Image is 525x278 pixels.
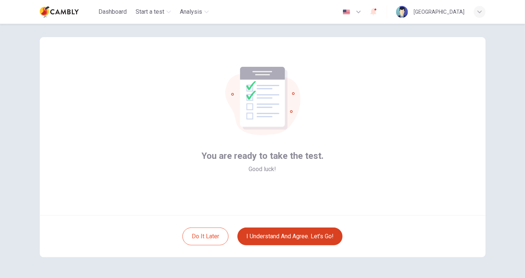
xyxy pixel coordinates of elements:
img: Cambly logo [40,4,79,19]
img: en [342,9,351,15]
span: Analysis [180,7,202,16]
span: Start a test [136,7,164,16]
span: Dashboard [98,7,127,16]
div: [GEOGRAPHIC_DATA] [414,7,465,16]
button: Start a test [133,5,174,19]
span: Good luck! [249,165,276,174]
img: Profile picture [396,6,408,18]
button: I understand and agree. Let’s go! [237,228,343,245]
button: Dashboard [95,5,130,19]
span: You are ready to take the test. [201,150,324,162]
a: Cambly logo [40,4,96,19]
button: Do it later [182,228,229,245]
button: Analysis [177,5,212,19]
